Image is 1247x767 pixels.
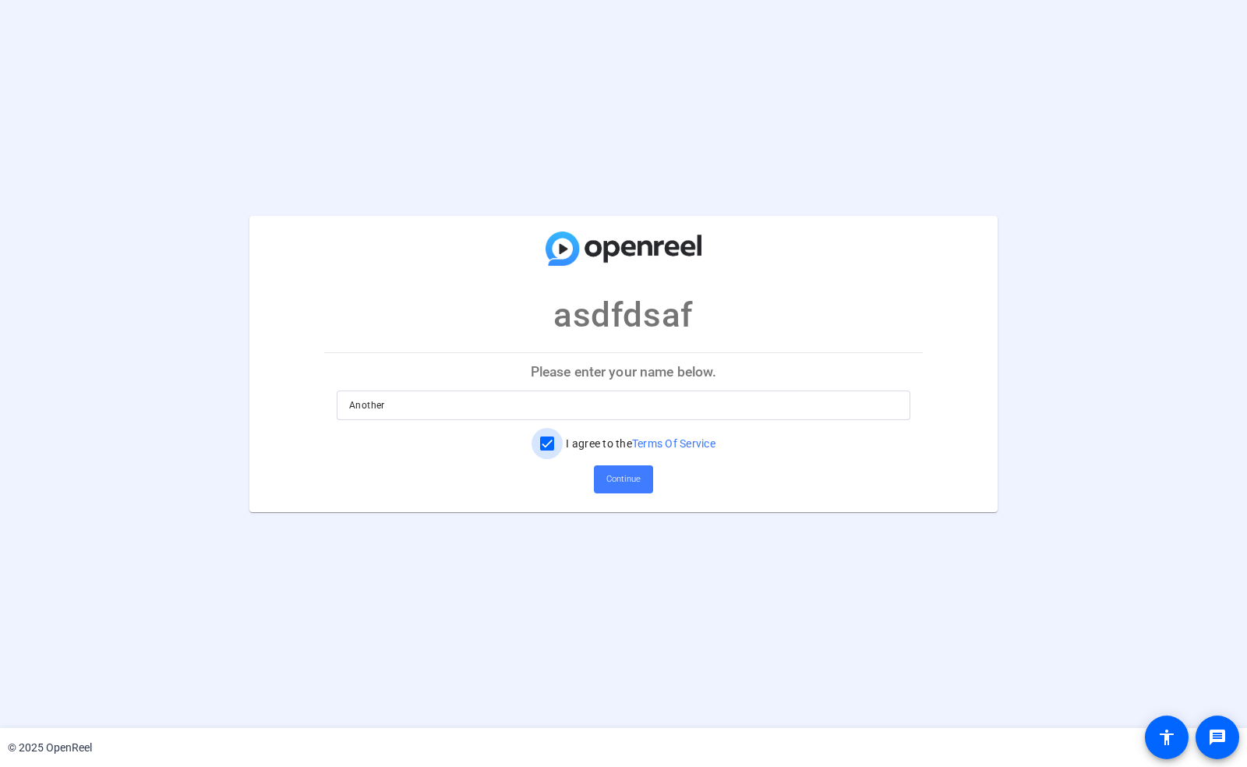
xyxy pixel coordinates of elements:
[349,396,898,415] input: Enter your name
[563,436,715,451] label: I agree to the
[1157,728,1176,747] mat-icon: accessibility
[324,353,923,391] p: Please enter your name below.
[632,437,715,450] a: Terms Of Service
[606,468,641,491] span: Continue
[8,740,92,756] div: © 2025 OpenReel
[1208,728,1227,747] mat-icon: message
[594,465,653,493] button: Continue
[553,289,693,341] p: asdfdsaf
[546,232,701,266] img: company-logo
